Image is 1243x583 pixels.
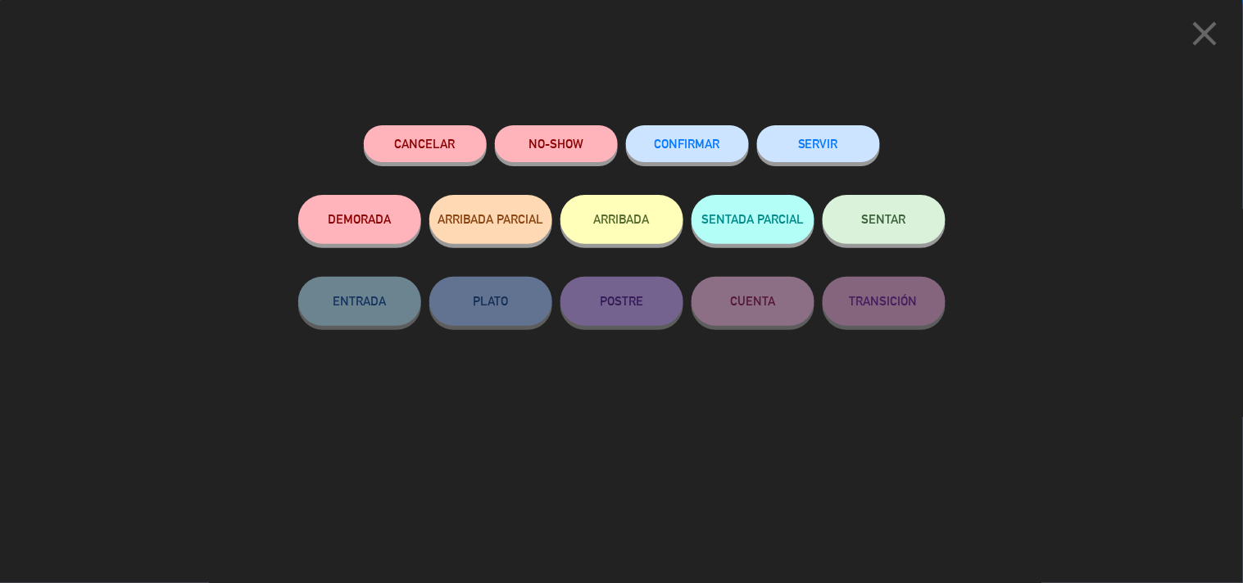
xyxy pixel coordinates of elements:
button: close [1180,12,1231,61]
span: ARRIBADA PARCIAL [438,212,543,226]
button: SENTADA PARCIAL [692,195,814,244]
button: CONFIRMAR [626,125,749,162]
i: close [1185,13,1226,54]
button: NO-SHOW [495,125,618,162]
button: PLATO [429,277,552,326]
button: ARRIBADA [560,195,683,244]
span: SENTAR [862,212,906,226]
button: Cancelar [364,125,487,162]
button: SENTAR [823,195,946,244]
button: ARRIBADA PARCIAL [429,195,552,244]
button: ENTRADA [298,277,421,326]
button: DEMORADA [298,195,421,244]
button: CUENTA [692,277,814,326]
button: TRANSICIÓN [823,277,946,326]
span: CONFIRMAR [655,137,720,151]
button: SERVIR [757,125,880,162]
button: POSTRE [560,277,683,326]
